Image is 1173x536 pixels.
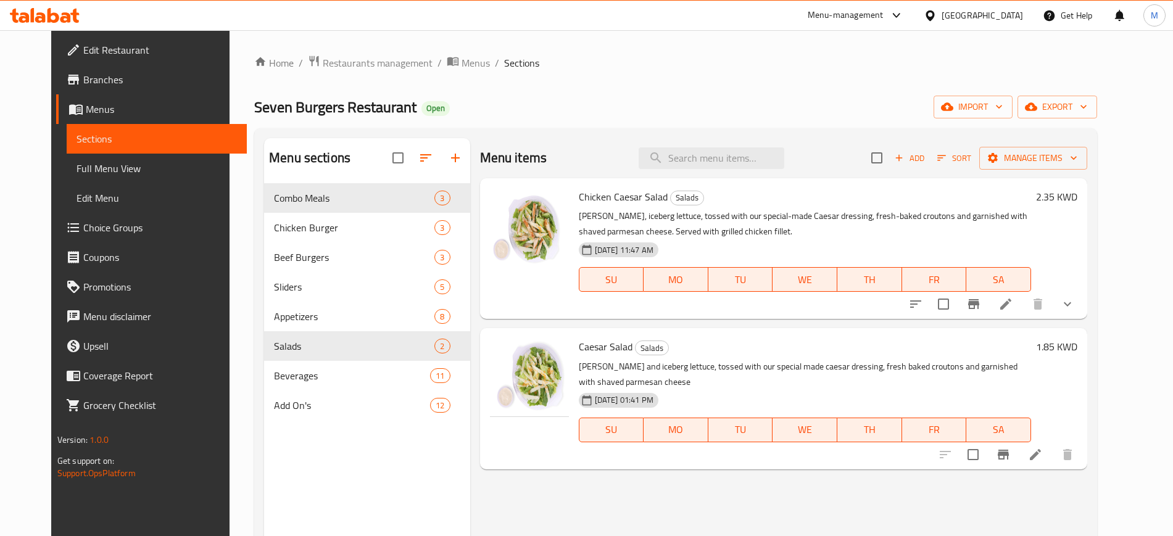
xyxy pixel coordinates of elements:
[264,390,470,420] div: Add On's12
[713,421,768,439] span: TU
[989,440,1018,469] button: Branch-specific-item
[421,103,450,113] span: Open
[56,361,247,390] a: Coverage Report
[56,390,247,420] a: Grocery Checklist
[67,154,247,183] a: Full Menu View
[434,250,450,265] div: items
[77,131,237,146] span: Sections
[777,271,832,289] span: WE
[713,271,768,289] span: TU
[842,421,897,439] span: TH
[67,124,247,154] a: Sections
[435,340,449,352] span: 2
[907,421,962,439] span: FR
[971,421,1026,439] span: SA
[890,149,929,168] span: Add item
[495,56,499,70] li: /
[434,279,450,294] div: items
[480,149,547,167] h2: Menu items
[323,56,433,70] span: Restaurants management
[56,213,247,242] a: Choice Groups
[966,418,1031,442] button: SA
[635,340,669,355] div: Salads
[431,400,449,411] span: 12
[435,311,449,323] span: 8
[56,35,247,65] a: Edit Restaurant
[979,147,1087,170] button: Manage items
[411,143,441,173] span: Sort sections
[83,43,237,57] span: Edit Restaurant
[254,55,1097,71] nav: breadcrumb
[777,421,832,439] span: WE
[971,271,1026,289] span: SA
[929,149,979,168] span: Sort items
[934,96,1013,118] button: import
[434,191,450,205] div: items
[264,331,470,361] div: Salads2
[264,272,470,302] div: Sliders5
[77,161,237,176] span: Full Menu View
[434,339,450,353] div: items
[83,72,237,87] span: Branches
[269,149,350,167] h2: Menu sections
[960,442,986,468] span: Select to update
[57,432,88,448] span: Version:
[1036,338,1077,355] h6: 1.85 KWD
[274,339,434,353] div: Salads
[274,220,434,235] span: Chicken Burger
[274,250,434,265] span: Beef Burgers
[430,398,450,413] div: items
[644,418,708,442] button: MO
[934,149,974,168] button: Sort
[931,291,956,317] span: Select to update
[644,267,708,292] button: MO
[308,55,433,71] a: Restaurants management
[837,267,902,292] button: TH
[808,8,884,23] div: Menu-management
[431,370,449,382] span: 11
[579,208,1032,239] p: [PERSON_NAME], iceberg lettuce, tossed with our special-made Caesar dressing, fresh-baked crouton...
[264,183,470,213] div: Combo Meals3
[1018,96,1097,118] button: export
[430,368,450,383] div: items
[264,361,470,390] div: Beverages11
[942,9,1023,22] div: [GEOGRAPHIC_DATA]
[83,398,237,413] span: Grocery Checklist
[83,279,237,294] span: Promotions
[590,394,658,406] span: [DATE] 01:41 PM
[274,279,434,294] span: Sliders
[56,272,247,302] a: Promotions
[56,94,247,124] a: Menus
[56,331,247,361] a: Upsell
[1151,9,1158,22] span: M
[998,297,1013,311] a: Edit menu item
[773,267,837,292] button: WE
[385,145,411,171] span: Select all sections
[274,368,430,383] span: Beverages
[1023,289,1053,319] button: delete
[254,93,417,121] span: Seven Burgers Restaurant
[490,338,569,417] img: Caesar Salad
[579,267,644,292] button: SU
[670,191,704,205] div: Salads
[590,244,658,256] span: [DATE] 11:47 AM
[943,99,1003,115] span: import
[959,289,989,319] button: Branch-specific-item
[274,398,430,413] div: Add On's
[773,418,837,442] button: WE
[67,183,247,213] a: Edit Menu
[649,271,703,289] span: MO
[83,339,237,353] span: Upsell
[434,220,450,235] div: items
[274,309,434,324] span: Appetizers
[86,102,237,117] span: Menus
[989,150,1077,166] span: Manage items
[1053,440,1082,469] button: delete
[902,267,967,292] button: FR
[579,188,668,206] span: Chicken Caesar Salad
[462,56,490,70] span: Menus
[441,143,470,173] button: Add section
[435,192,449,204] span: 3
